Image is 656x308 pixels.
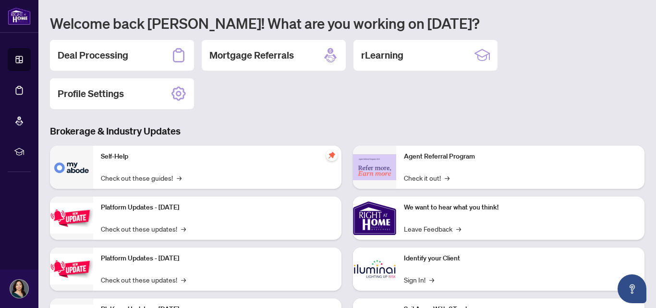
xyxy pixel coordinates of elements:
[353,154,396,181] img: Agent Referral Program
[404,274,434,285] a: Sign In!→
[404,172,449,183] a: Check it out!→
[101,151,334,162] p: Self-Help
[404,253,637,264] p: Identify your Client
[209,49,294,62] h2: Mortgage Referrals
[58,87,124,100] h2: Profile Settings
[101,202,334,213] p: Platform Updates - [DATE]
[8,7,31,25] img: logo
[101,253,334,264] p: Platform Updates - [DATE]
[177,172,182,183] span: →
[326,149,338,161] span: pushpin
[50,203,93,233] img: Platform Updates - July 21, 2025
[361,49,403,62] h2: rLearning
[618,274,646,303] button: Open asap
[353,247,396,291] img: Identify your Client
[101,223,186,234] a: Check out these updates!→
[58,49,128,62] h2: Deal Processing
[404,202,637,213] p: We want to hear what you think!
[429,274,434,285] span: →
[101,274,186,285] a: Check out these updates!→
[181,274,186,285] span: →
[50,254,93,284] img: Platform Updates - July 8, 2025
[353,197,396,240] img: We want to hear what you think!
[50,146,93,189] img: Self-Help
[404,151,637,162] p: Agent Referral Program
[181,223,186,234] span: →
[101,172,182,183] a: Check out these guides!→
[50,14,644,32] h1: Welcome back [PERSON_NAME]! What are you working on [DATE]?
[404,223,461,234] a: Leave Feedback→
[456,223,461,234] span: →
[10,280,28,298] img: Profile Icon
[445,172,449,183] span: →
[50,124,644,138] h3: Brokerage & Industry Updates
